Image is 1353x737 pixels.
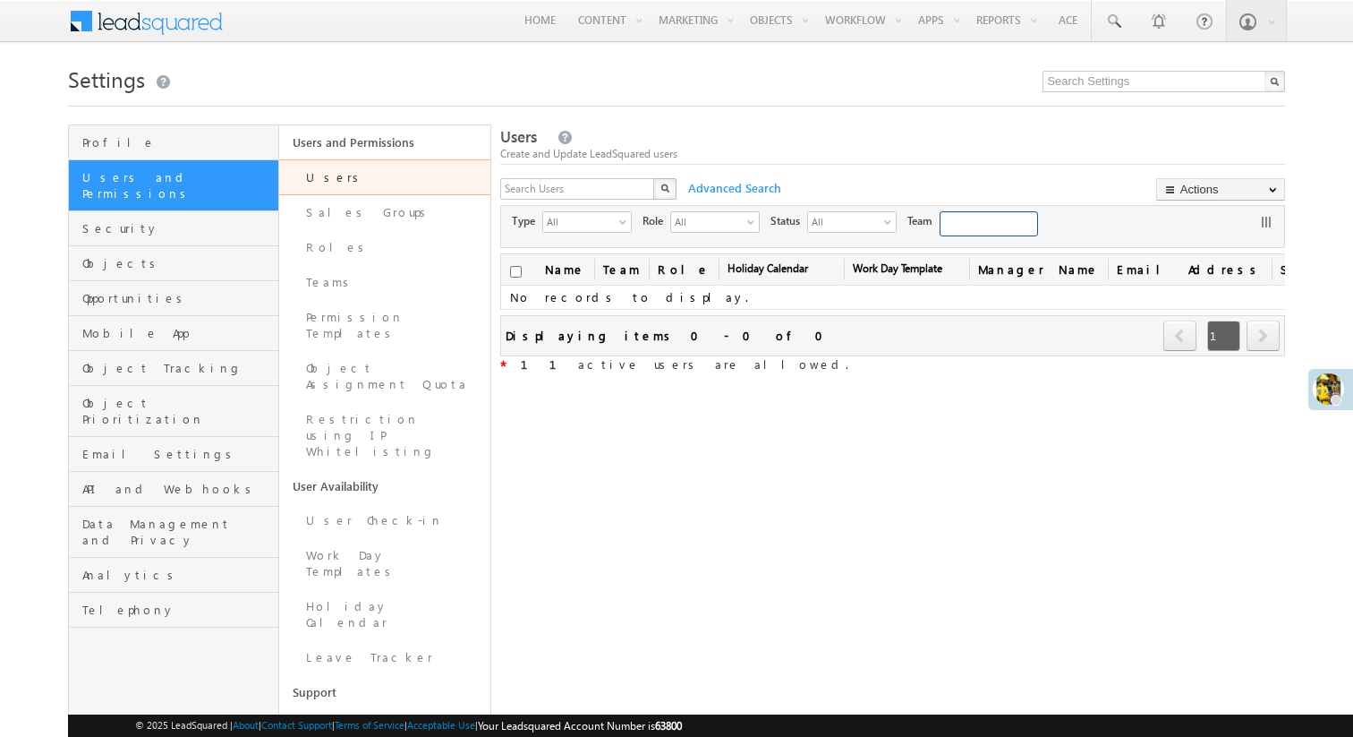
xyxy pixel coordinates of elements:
span: Object Tracking [82,360,275,376]
a: Permission Templates [279,300,490,351]
a: Object Tracking [69,351,279,386]
a: Support [279,675,490,709]
a: Profile [69,125,279,160]
a: User Check-in [279,503,490,538]
input: Search Settings [1042,71,1285,92]
span: Team [594,254,649,285]
span: 1 [1207,321,1240,351]
a: About [233,719,259,731]
a: Mobile App [69,316,279,351]
span: Team [907,213,940,229]
span: Type [512,213,542,229]
a: Telephony [69,593,279,628]
a: Email Address [1108,254,1272,285]
span: 63800 [655,719,682,733]
div: Displaying items 0 - 0 of 0 [506,325,834,346]
input: Search Users [500,178,656,200]
span: Profile [82,134,275,150]
span: prev [1163,321,1196,351]
img: Search [660,184,669,193]
a: Users and Permissions [69,160,279,211]
span: Users and Permissions [82,169,275,201]
a: Teams [279,265,490,300]
a: Role [649,254,719,285]
a: Analytics [69,558,279,593]
span: Role [642,213,670,229]
a: Object Prioritization [69,386,279,437]
a: Sales Groups [279,195,490,230]
span: All [671,212,745,230]
span: Opportunities [82,290,275,306]
span: next [1247,321,1280,351]
span: Objects [82,255,275,271]
span: Security [82,220,275,236]
span: Work Day Template [844,254,969,285]
span: select [884,217,898,227]
a: prev [1163,322,1197,351]
a: Contact Support [261,719,332,731]
span: Analytics [82,567,275,583]
span: Telephony [82,602,275,618]
a: Name [536,254,594,285]
span: Mobile App [82,325,275,341]
div: Create and Update LeadSquared users [500,146,1286,162]
a: Data Management and Privacy [69,507,279,558]
a: Users [279,159,490,195]
span: Manager Name [969,254,1108,285]
a: Roles [279,230,490,265]
span: active users are allowed. [506,356,848,372]
span: Your Leadsquared Account Number is [478,719,682,733]
span: select [747,217,762,227]
a: User Availability [279,469,490,503]
span: Data Management and Privacy [82,516,275,548]
a: Users and Permissions [279,125,490,159]
span: Object Prioritization [82,395,275,427]
a: Acceptable Use [407,719,475,731]
a: Opportunities [69,281,279,316]
a: Holiday Calendar [279,589,490,640]
span: Email Settings [82,446,275,462]
span: Settings [68,64,145,93]
a: Work Day Templates [279,538,490,589]
a: Restriction using IP Whitelisting [279,402,490,469]
span: All [543,212,617,230]
a: Security [69,211,279,246]
a: Objects [69,246,279,281]
button: Actions [1156,178,1285,201]
span: Users [500,126,537,147]
a: API and Webhooks [69,472,279,507]
a: Object Assignment Quota [279,351,490,402]
a: next [1247,322,1280,351]
span: Status [770,213,807,229]
span: Advanced Search [679,180,787,196]
a: Leave Tracker [279,640,490,675]
a: Terms of Service [335,719,404,731]
span: Holiday Calendar [719,254,844,285]
a: Email Settings [69,437,279,472]
span: All [808,212,881,230]
span: API and Webhooks [82,481,275,497]
strong: 11 [521,356,578,372]
span: © 2025 LeadSquared | | | | | [135,717,682,734]
span: select [619,217,634,227]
